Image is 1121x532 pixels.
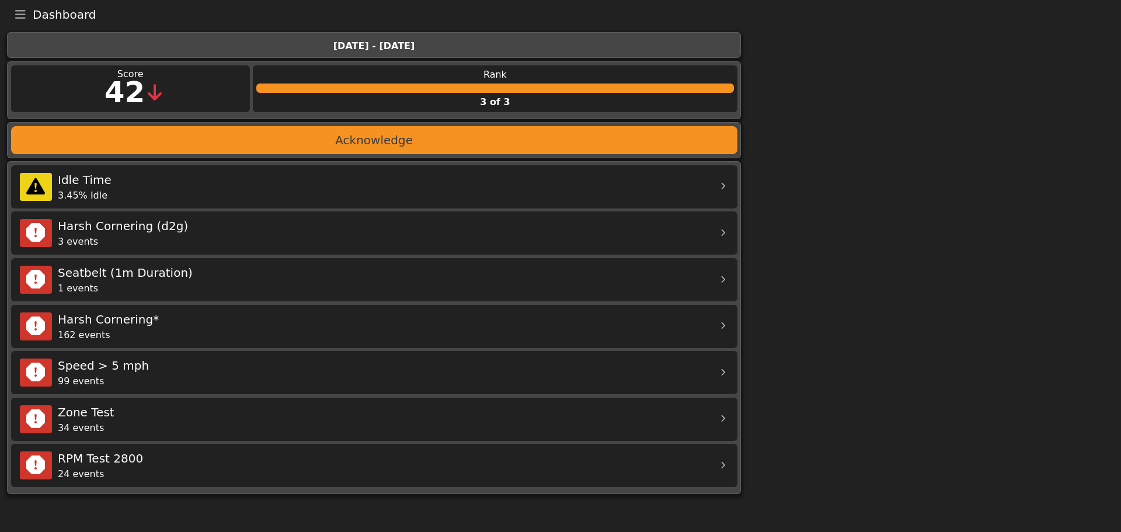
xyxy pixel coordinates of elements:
[58,217,708,235] div: Harsh Cornering (d2g)
[58,264,708,281] div: Seatbelt (1m Duration)
[58,357,708,374] div: Speed > 5 mph
[58,311,708,328] div: Harsh Cornering*
[11,126,737,154] button: Acknowledge
[14,39,734,53] div: [DATE] - [DATE]
[253,68,737,82] div: Rank
[58,171,708,189] div: Idle Time
[58,189,708,203] div: 3.45% Idle
[105,71,145,114] div: 42
[8,6,33,23] button: Toggle navigation
[58,467,708,481] div: 24 events
[33,9,96,20] span: Dashboard
[58,281,708,295] div: 1 events
[58,374,708,388] div: 99 events
[58,421,708,435] div: 34 events
[58,404,708,421] div: Zone Test
[58,328,708,342] div: 162 events
[11,67,250,81] div: Score
[58,235,708,249] div: 3 events
[253,95,737,109] div: 3 of 3
[58,450,708,467] div: RPM Test 2800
